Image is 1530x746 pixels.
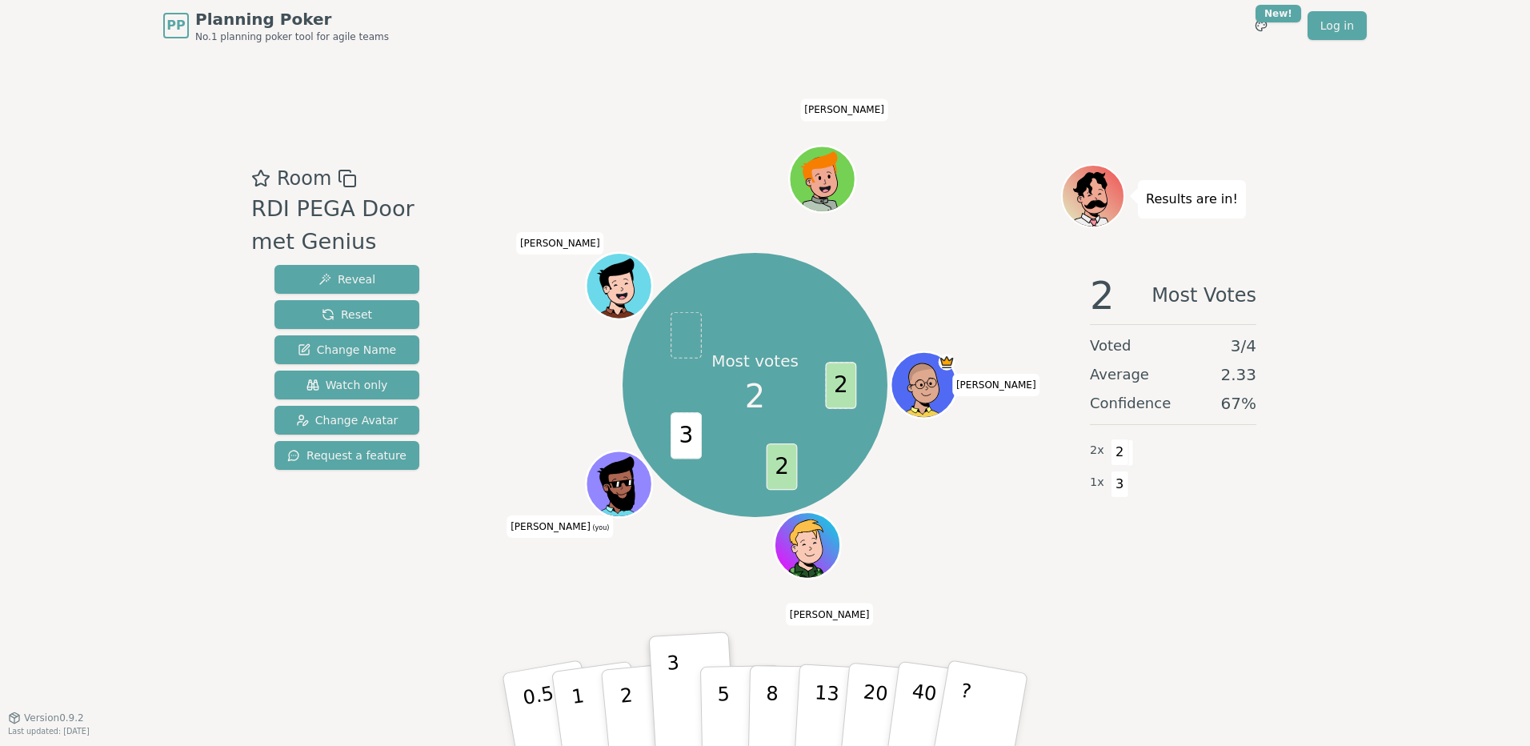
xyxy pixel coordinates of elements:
button: Click to change your avatar [587,453,650,515]
span: 3 [671,412,702,459]
p: Results are in! [1146,188,1238,211]
span: Confidence [1090,392,1171,415]
span: No.1 planning poker tool for agile teams [195,30,389,43]
span: Reset [322,307,372,323]
span: Click to change your name [800,99,888,122]
span: Change Name [298,342,396,358]
span: Room [277,164,331,193]
span: Click to change your name [786,604,874,626]
button: Request a feature [274,441,419,470]
span: Planning Poker [195,8,389,30]
span: 2.33 [1220,363,1256,386]
button: Reveal [274,265,419,294]
span: Request a feature [287,447,407,463]
p: Most votes [711,350,799,372]
a: Log in [1308,11,1367,40]
button: Watch only [274,371,419,399]
button: Version0.9.2 [8,712,84,724]
button: New! [1247,11,1276,40]
span: 2 [1111,439,1129,466]
a: PPPlanning PokerNo.1 planning poker tool for agile teams [163,8,389,43]
span: 2 [825,362,856,408]
div: New! [1256,5,1301,22]
span: Click to change your name [952,374,1040,396]
span: 67 % [1221,392,1256,415]
span: Change Avatar [296,412,399,428]
span: Watch only [306,377,388,393]
span: 2 x [1090,442,1104,459]
span: PP [166,16,185,35]
button: Change Avatar [274,406,419,435]
span: Reveal [318,271,375,287]
span: Average [1090,363,1149,386]
span: Click to change your name [507,515,613,538]
span: Last updated: [DATE] [8,727,90,736]
p: 3 [667,652,684,739]
span: 2 [745,372,765,420]
span: Voted [1090,335,1131,357]
span: 3 [1111,471,1129,498]
span: Click to change your name [516,232,604,255]
span: Most Votes [1152,276,1256,315]
span: (you) [591,524,610,531]
span: 2 [1090,276,1115,315]
span: Version 0.9.2 [24,712,84,724]
button: Reset [274,300,419,329]
span: 3 / 4 [1231,335,1256,357]
span: 1 x [1090,474,1104,491]
span: 2 [766,443,797,490]
button: Change Name [274,335,419,364]
button: Add as favourite [251,164,270,193]
span: Marcel is the host [938,354,955,371]
div: RDI PEGA Door met Genius [251,193,449,259]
